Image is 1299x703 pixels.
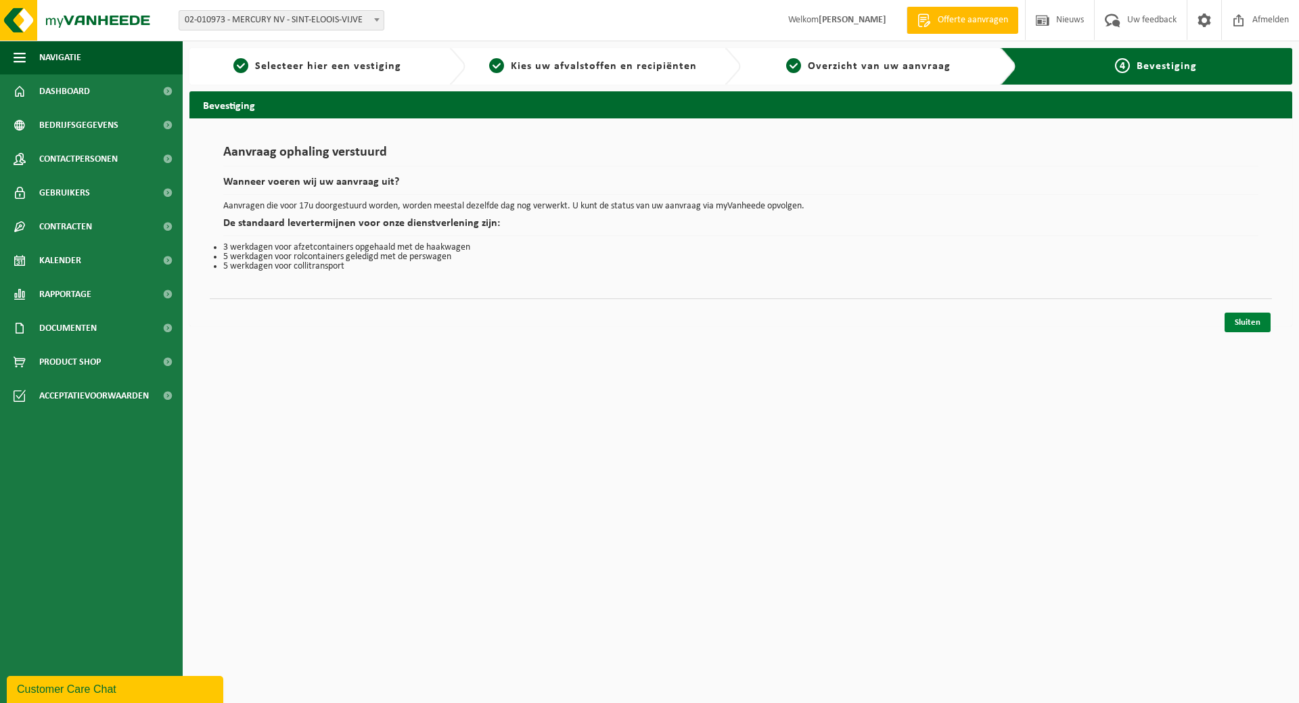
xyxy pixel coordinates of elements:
[472,58,714,74] a: 2Kies uw afvalstoffen en recipiënten
[39,142,118,176] span: Contactpersonen
[39,311,97,345] span: Documenten
[819,15,886,25] strong: [PERSON_NAME]
[1137,61,1197,72] span: Bevestiging
[489,58,504,73] span: 2
[808,61,951,72] span: Overzicht van uw aanvraag
[223,218,1258,236] h2: De standaard levertermijnen voor onze dienstverlening zijn:
[511,61,697,72] span: Kies uw afvalstoffen en recipiënten
[196,58,438,74] a: 1Selecteer hier een vestiging
[39,41,81,74] span: Navigatie
[39,108,118,142] span: Bedrijfsgegevens
[1225,313,1271,332] a: Sluiten
[39,345,101,379] span: Product Shop
[179,10,384,30] span: 02-010973 - MERCURY NV - SINT-ELOOIS-VIJVE
[223,243,1258,252] li: 3 werkdagen voor afzetcontainers opgehaald met de haakwagen
[255,61,401,72] span: Selecteer hier een vestiging
[223,252,1258,262] li: 5 werkdagen voor rolcontainers geledigd met de perswagen
[934,14,1011,27] span: Offerte aanvragen
[39,277,91,311] span: Rapportage
[223,262,1258,271] li: 5 werkdagen voor collitransport
[223,177,1258,195] h2: Wanneer voeren wij uw aanvraag uit?
[223,145,1258,166] h1: Aanvraag ophaling verstuurd
[233,58,248,73] span: 1
[179,11,384,30] span: 02-010973 - MERCURY NV - SINT-ELOOIS-VIJVE
[39,210,92,244] span: Contracten
[7,673,226,703] iframe: chat widget
[748,58,990,74] a: 3Overzicht van uw aanvraag
[786,58,801,73] span: 3
[189,91,1292,118] h2: Bevestiging
[39,176,90,210] span: Gebruikers
[39,74,90,108] span: Dashboard
[1115,58,1130,73] span: 4
[39,244,81,277] span: Kalender
[907,7,1018,34] a: Offerte aanvragen
[223,202,1258,211] p: Aanvragen die voor 17u doorgestuurd worden, worden meestal dezelfde dag nog verwerkt. U kunt de s...
[39,379,149,413] span: Acceptatievoorwaarden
